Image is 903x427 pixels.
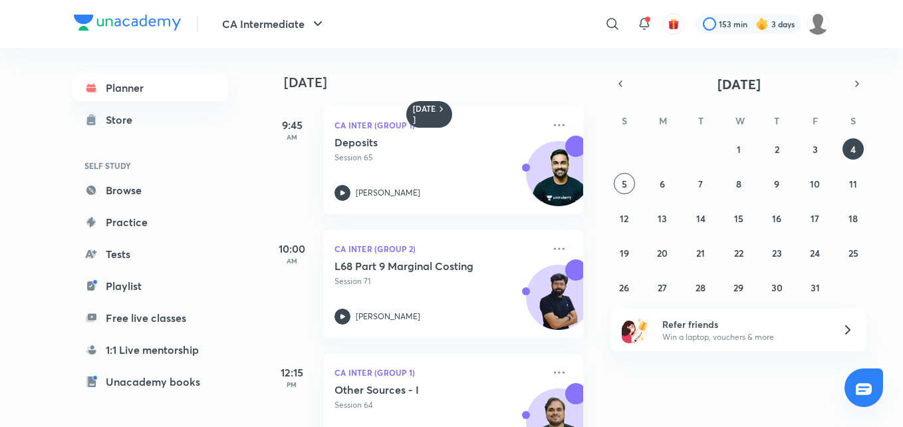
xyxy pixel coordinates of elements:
a: Free live classes [74,305,228,331]
button: October 2, 2025 [766,138,787,160]
img: Shikha kumari [807,13,829,35]
abbr: October 14, 2025 [696,212,706,225]
button: October 4, 2025 [842,138,864,160]
a: Planner [74,74,228,101]
button: October 14, 2025 [690,208,711,229]
button: October 6, 2025 [652,173,673,194]
abbr: October 11, 2025 [849,178,857,190]
a: Store [74,106,228,133]
h6: SELF STUDY [74,154,228,177]
p: CA Inter (Group 1) [334,117,543,133]
h5: 12:15 [265,364,319,380]
abbr: October 28, 2025 [696,281,706,294]
abbr: October 23, 2025 [772,247,782,259]
span: [DATE] [717,75,761,93]
button: October 9, 2025 [766,173,787,194]
img: Avatar [527,148,590,212]
abbr: October 29, 2025 [733,281,743,294]
img: referral [622,317,648,343]
abbr: October 16, 2025 [772,212,781,225]
button: October 31, 2025 [805,277,826,298]
h6: Refer friends [662,317,826,331]
abbr: October 2, 2025 [775,143,779,156]
button: October 25, 2025 [842,242,864,263]
button: October 10, 2025 [805,173,826,194]
abbr: October 26, 2025 [619,281,629,294]
a: Tests [74,241,228,267]
p: PM [265,380,319,388]
abbr: October 30, 2025 [771,281,783,294]
abbr: Thursday [774,114,779,127]
button: October 5, 2025 [614,173,635,194]
h5: 9:45 [265,117,319,133]
p: Session 65 [334,152,543,164]
p: AM [265,257,319,265]
abbr: October 5, 2025 [622,178,627,190]
button: October 8, 2025 [728,173,749,194]
a: Unacademy books [74,368,228,395]
a: 1:1 Live mentorship [74,337,228,363]
a: Practice [74,209,228,235]
abbr: October 12, 2025 [620,212,628,225]
abbr: Friday [813,114,818,127]
abbr: October 18, 2025 [848,212,858,225]
abbr: October 15, 2025 [734,212,743,225]
h5: L68 Part 9 Marginal Costing [334,259,500,273]
button: October 29, 2025 [728,277,749,298]
abbr: October 20, 2025 [657,247,668,259]
button: October 12, 2025 [614,208,635,229]
abbr: October 3, 2025 [813,143,818,156]
h5: Other Sources - I [334,383,500,396]
button: October 17, 2025 [805,208,826,229]
abbr: Tuesday [698,114,704,127]
h5: 10:00 [265,241,319,257]
abbr: October 7, 2025 [698,178,703,190]
abbr: October 1, 2025 [737,143,741,156]
abbr: October 22, 2025 [734,247,743,259]
abbr: October 6, 2025 [660,178,665,190]
button: avatar [663,13,684,35]
p: Session 71 [334,275,543,287]
button: CA Intermediate [214,11,334,37]
p: AM [265,133,319,141]
p: [PERSON_NAME] [356,311,420,323]
button: October 23, 2025 [766,242,787,263]
button: October 15, 2025 [728,208,749,229]
button: October 7, 2025 [690,173,711,194]
abbr: October 13, 2025 [658,212,667,225]
img: Company Logo [74,15,181,31]
button: October 22, 2025 [728,242,749,263]
abbr: Wednesday [735,114,745,127]
abbr: Monday [659,114,667,127]
img: Avatar [527,272,590,336]
h5: Deposits [334,136,500,149]
a: Playlist [74,273,228,299]
a: Company Logo [74,15,181,34]
button: October 20, 2025 [652,242,673,263]
abbr: Saturday [850,114,856,127]
abbr: October 21, 2025 [696,247,705,259]
abbr: October 19, 2025 [620,247,629,259]
p: Win a laptop, vouchers & more [662,331,826,343]
div: Store [106,112,140,128]
button: October 3, 2025 [805,138,826,160]
img: streak [755,17,769,31]
h6: [DATE] [413,104,436,125]
button: October 11, 2025 [842,173,864,194]
p: Session 64 [334,399,543,411]
a: Browse [74,177,228,204]
p: [PERSON_NAME] [356,187,420,199]
img: avatar [668,18,680,30]
abbr: October 25, 2025 [848,247,858,259]
button: October 13, 2025 [652,208,673,229]
button: October 24, 2025 [805,242,826,263]
button: October 16, 2025 [766,208,787,229]
p: CA Inter (Group 1) [334,364,543,380]
h4: [DATE] [284,74,596,90]
abbr: October 9, 2025 [774,178,779,190]
abbr: October 24, 2025 [810,247,820,259]
abbr: October 17, 2025 [811,212,819,225]
abbr: October 8, 2025 [736,178,741,190]
abbr: October 31, 2025 [811,281,820,294]
abbr: Sunday [622,114,627,127]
